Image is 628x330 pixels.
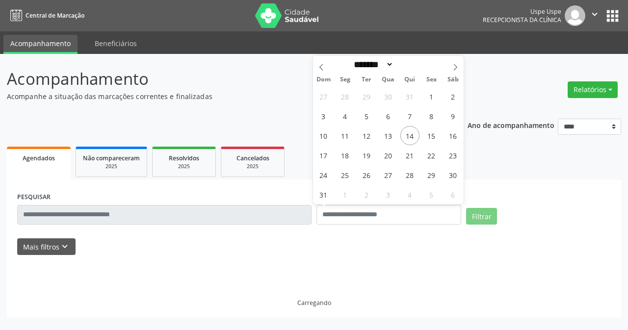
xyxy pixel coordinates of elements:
[444,165,463,184] span: Agosto 30, 2025
[379,126,398,145] span: Agosto 13, 2025
[444,126,463,145] span: Agosto 16, 2025
[17,238,76,255] button: Mais filtroskeyboard_arrow_down
[442,76,464,83] span: Sáb
[314,185,333,204] span: Agosto 31, 2025
[420,76,442,83] span: Sex
[83,154,140,162] span: Não compareceram
[313,76,335,83] span: Dom
[422,185,441,204] span: Setembro 5, 2025
[400,165,419,184] span: Agosto 28, 2025
[169,154,199,162] span: Resolvidos
[400,106,419,126] span: Agosto 7, 2025
[357,106,376,126] span: Agosto 5, 2025
[422,126,441,145] span: Agosto 15, 2025
[379,185,398,204] span: Setembro 3, 2025
[336,165,355,184] span: Agosto 25, 2025
[444,146,463,165] span: Agosto 23, 2025
[466,208,497,225] button: Filtrar
[159,163,209,170] div: 2025
[314,165,333,184] span: Agosto 24, 2025
[356,76,377,83] span: Ter
[565,5,585,26] img: img
[236,154,269,162] span: Cancelados
[314,126,333,145] span: Agosto 10, 2025
[314,87,333,106] span: Julho 27, 2025
[400,146,419,165] span: Agosto 21, 2025
[379,87,398,106] span: Julho 30, 2025
[357,146,376,165] span: Agosto 19, 2025
[468,119,554,131] p: Ano de acompanhamento
[393,59,426,70] input: Year
[585,5,604,26] button: 
[23,154,55,162] span: Agendados
[7,67,437,91] p: Acompanhamento
[422,165,441,184] span: Agosto 29, 2025
[7,7,84,24] a: Central de Marcação
[377,76,399,83] span: Qua
[334,76,356,83] span: Seg
[336,185,355,204] span: Setembro 1, 2025
[357,126,376,145] span: Agosto 12, 2025
[357,185,376,204] span: Setembro 2, 2025
[83,163,140,170] div: 2025
[444,185,463,204] span: Setembro 6, 2025
[351,59,394,70] select: Month
[604,7,621,25] button: apps
[400,126,419,145] span: Agosto 14, 2025
[314,106,333,126] span: Agosto 3, 2025
[422,106,441,126] span: Agosto 8, 2025
[59,241,70,252] i: keyboard_arrow_down
[336,126,355,145] span: Agosto 11, 2025
[422,146,441,165] span: Agosto 22, 2025
[568,81,618,98] button: Relatórios
[483,16,561,24] span: Recepcionista da clínica
[422,87,441,106] span: Agosto 1, 2025
[357,165,376,184] span: Agosto 26, 2025
[314,146,333,165] span: Agosto 17, 2025
[399,76,420,83] span: Qui
[3,35,78,54] a: Acompanhamento
[444,87,463,106] span: Agosto 2, 2025
[26,11,84,20] span: Central de Marcação
[88,35,144,52] a: Beneficiários
[17,190,51,205] label: PESQUISAR
[336,146,355,165] span: Agosto 18, 2025
[379,165,398,184] span: Agosto 27, 2025
[228,163,277,170] div: 2025
[400,87,419,106] span: Julho 31, 2025
[7,91,437,102] p: Acompanhe a situação das marcações correntes e finalizadas
[357,87,376,106] span: Julho 29, 2025
[483,7,561,16] div: Uspe Uspe
[379,106,398,126] span: Agosto 6, 2025
[400,185,419,204] span: Setembro 4, 2025
[444,106,463,126] span: Agosto 9, 2025
[589,9,600,20] i: 
[336,106,355,126] span: Agosto 4, 2025
[297,299,331,307] div: Carregando
[379,146,398,165] span: Agosto 20, 2025
[336,87,355,106] span: Julho 28, 2025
